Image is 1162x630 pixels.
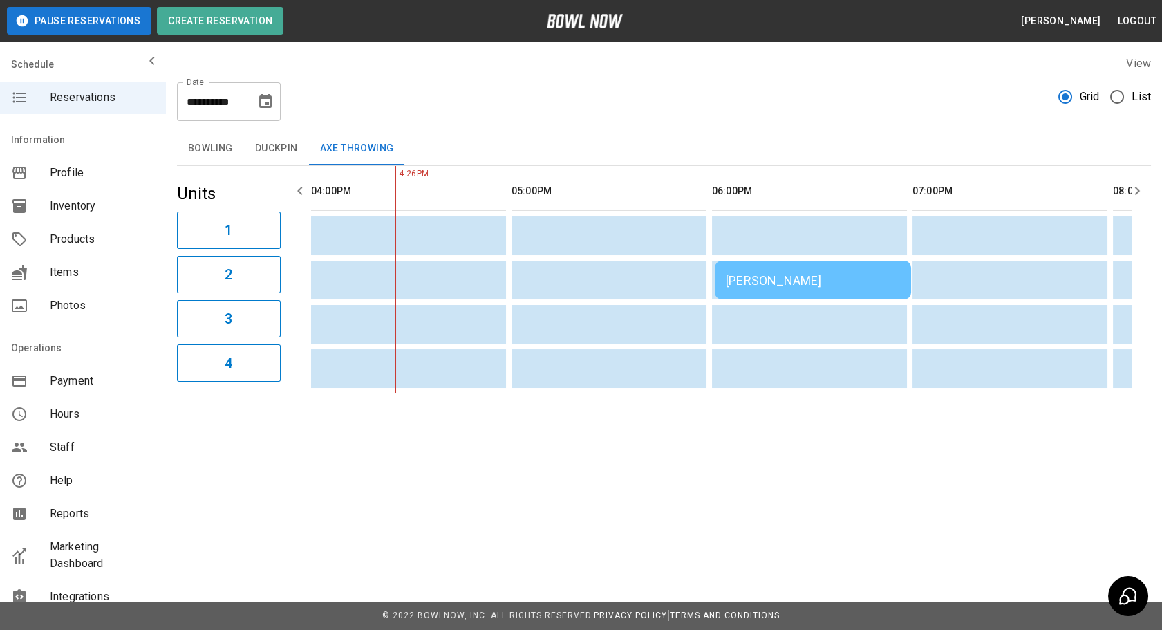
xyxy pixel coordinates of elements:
th: 06:00PM [712,172,907,211]
a: Terms and Conditions [670,611,780,620]
h6: 2 [225,263,232,286]
button: Create Reservation [157,7,283,35]
span: Items [50,264,155,281]
span: Grid [1080,89,1100,105]
a: Privacy Policy [594,611,667,620]
span: Help [50,472,155,489]
button: [PERSON_NAME] [1015,8,1106,34]
span: Hours [50,406,155,423]
span: Integrations [50,589,155,605]
button: Pause Reservations [7,7,151,35]
img: logo [547,14,623,28]
th: 05:00PM [512,172,706,211]
span: Profile [50,165,155,181]
span: © 2022 BowlNow, Inc. All Rights Reserved. [382,611,594,620]
button: 3 [177,300,281,337]
span: List [1132,89,1151,105]
h5: Units [177,183,281,205]
button: Bowling [177,132,244,165]
h6: 3 [225,308,232,330]
button: Duckpin [244,132,309,165]
span: Payment [50,373,155,389]
span: Reservations [50,89,155,106]
span: 4:26PM [395,167,399,181]
button: Axe Throwing [309,132,405,165]
button: 1 [177,212,281,249]
span: Staff [50,439,155,456]
span: Products [50,231,155,248]
button: Logout [1112,8,1162,34]
button: 4 [177,344,281,382]
div: [PERSON_NAME] [726,273,900,288]
span: Inventory [50,198,155,214]
h6: 1 [225,219,232,241]
span: Reports [50,506,155,522]
th: 07:00PM [912,172,1107,211]
div: inventory tabs [177,132,1151,165]
th: 04:00PM [311,172,506,211]
button: Choose date, selected date is Aug 15, 2025 [252,88,279,115]
h6: 4 [225,352,232,374]
span: Photos [50,297,155,314]
label: View [1126,57,1151,70]
span: Marketing Dashboard [50,539,155,572]
button: 2 [177,256,281,293]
